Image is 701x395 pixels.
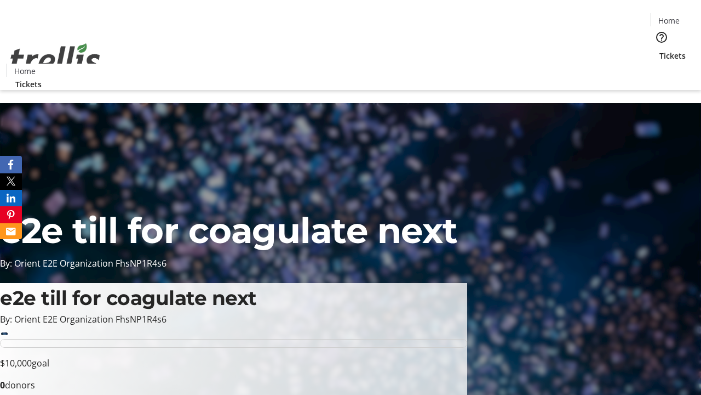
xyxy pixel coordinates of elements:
button: Help [651,26,673,48]
button: Cart [651,61,673,83]
a: Tickets [7,78,50,90]
span: Home [658,15,680,26]
span: Home [14,65,36,77]
span: Tickets [659,50,686,61]
a: Tickets [651,50,694,61]
a: Home [7,65,42,77]
img: Orient E2E Organization FhsNP1R4s6's Logo [7,31,104,86]
span: Tickets [15,78,42,90]
a: Home [651,15,686,26]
